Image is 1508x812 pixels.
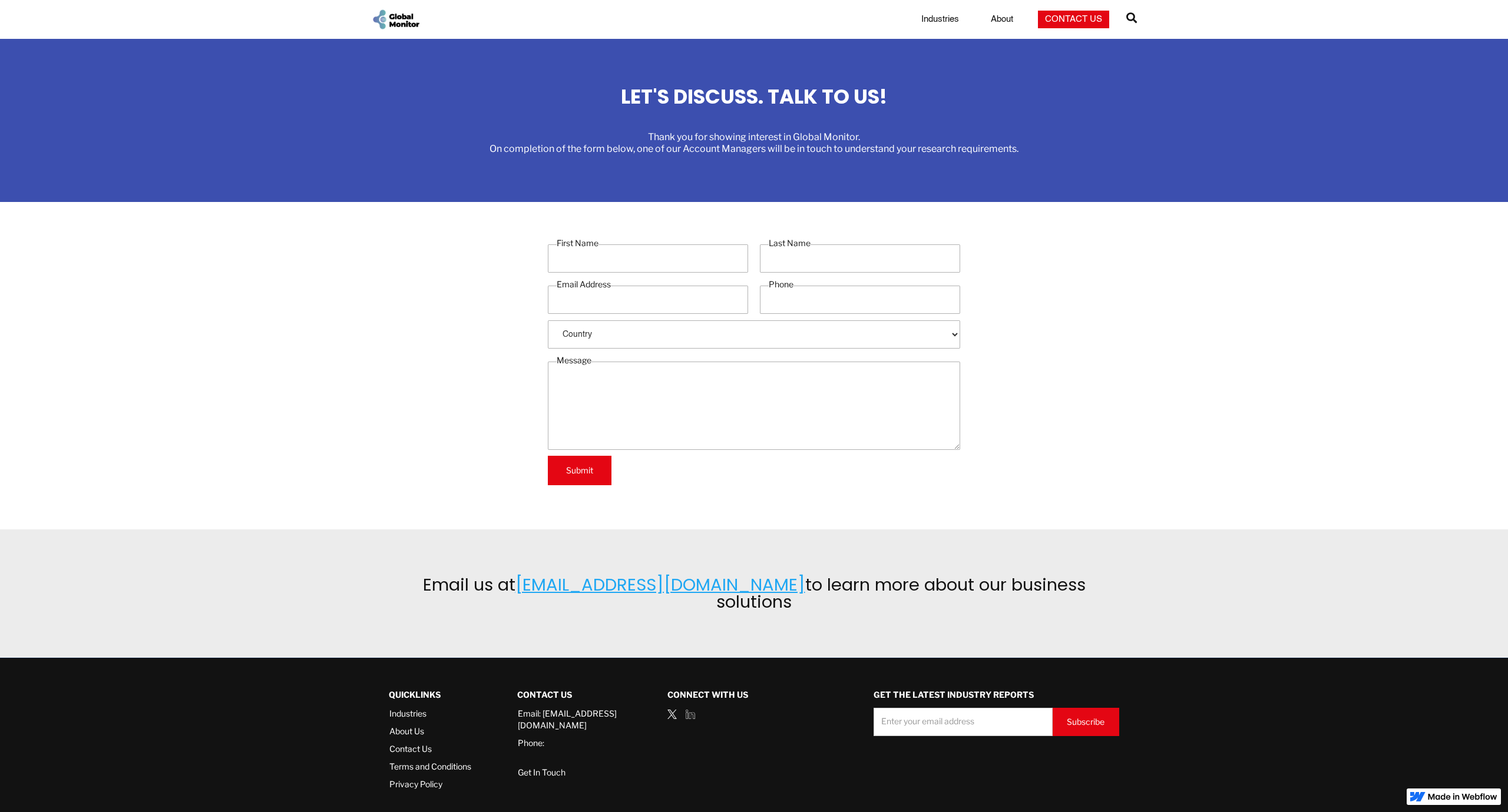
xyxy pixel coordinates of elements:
[557,354,591,366] label: Message
[518,755,565,778] a: Get In Touch
[389,682,471,708] div: QUICKLINKS
[667,690,748,700] strong: Connect with us
[518,737,544,749] a: Phone:
[517,690,572,700] strong: Contact Us
[389,708,471,720] a: Industries
[1053,708,1119,736] input: Subscribe
[874,690,1034,700] strong: GET THE LATEST INDUSTRY REPORTS
[874,708,1053,736] input: Enter your email address
[371,8,421,31] a: home
[874,708,1119,736] form: Demo Request
[389,761,471,773] a: Terms and Conditions
[392,576,1116,611] h2: Email us at to learn more about our business solutions
[389,725,471,737] a: About Us
[389,778,471,790] a: Privacy Policy
[518,708,633,731] a: Email: [EMAIL_ADDRESS][DOMAIN_NAME]
[389,743,471,755] a: Contact Us
[914,14,966,25] a: Industries
[769,237,811,249] label: Last Name
[515,573,805,596] a: [EMAIL_ADDRESS][DOMAIN_NAME]
[557,279,611,290] label: Email Address
[557,237,598,249] label: First Name
[621,82,887,111] strong: LET'S DISCUSS. TALK TO US!
[548,456,611,485] input: Submit
[984,14,1020,25] a: About
[1126,8,1137,31] a: 
[1428,793,1497,800] img: Made in Webflow
[490,131,1018,155] div: Thank you for showing interest in Global Monitor. On completion of the form below, one of our Acc...
[1038,11,1109,28] a: Contact Us
[548,237,960,485] form: Get In Touch Form
[769,279,793,290] label: Phone
[1126,9,1137,26] span: 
